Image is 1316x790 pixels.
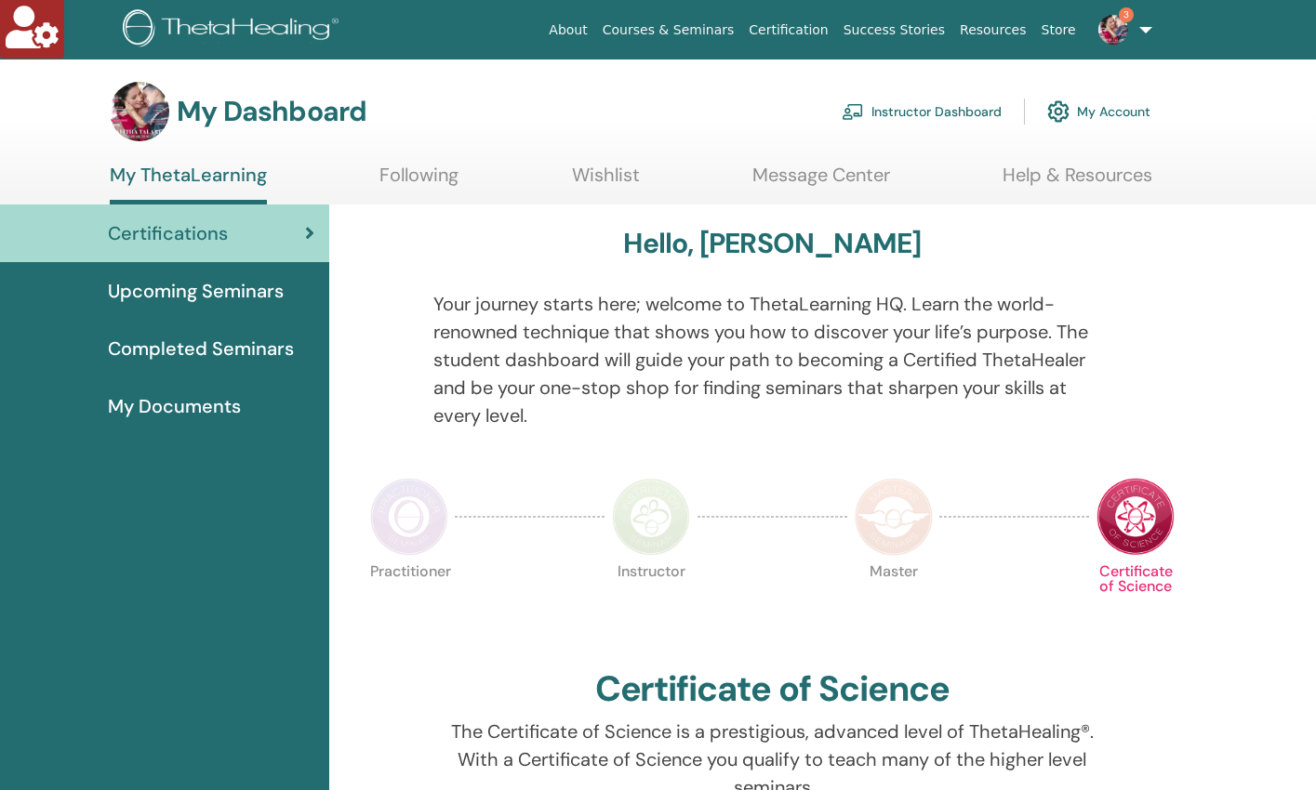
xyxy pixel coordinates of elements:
[177,95,366,128] h3: My Dashboard
[612,478,690,556] img: Instructor
[1047,96,1070,127] img: cog.svg
[1003,164,1152,200] a: Help & Resources
[572,164,640,200] a: Wishlist
[842,103,864,120] img: chalkboard-teacher.svg
[108,335,294,362] span: Completed Seminars
[1047,91,1150,132] a: My Account
[433,290,1111,429] p: Your journey starts here; welcome to ThetaLearning HQ. Learn the world-renowned technique that sh...
[741,13,835,47] a: Certification
[855,478,933,556] img: Master
[1097,564,1175,642] p: Certificate of Science
[108,392,241,420] span: My Documents
[623,227,921,260] h3: Hello, [PERSON_NAME]
[952,13,1034,47] a: Resources
[370,478,448,556] img: Practitioner
[379,164,459,200] a: Following
[842,91,1002,132] a: Instructor Dashboard
[1097,478,1175,556] img: Certificate of Science
[1034,13,1083,47] a: Store
[836,13,952,47] a: Success Stories
[1098,15,1128,45] img: default.jpg
[1119,7,1134,22] span: 3
[855,564,933,642] p: Master
[123,9,345,51] img: logo.png
[752,164,890,200] a: Message Center
[595,668,950,711] h2: Certificate of Science
[108,219,228,247] span: Certifications
[612,564,690,642] p: Instructor
[110,164,267,204] a: My ThetaLearning
[108,277,284,305] span: Upcoming Seminars
[110,82,169,141] img: default.jpg
[595,13,742,47] a: Courses & Seminars
[370,564,448,642] p: Practitioner
[541,13,594,47] a: About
